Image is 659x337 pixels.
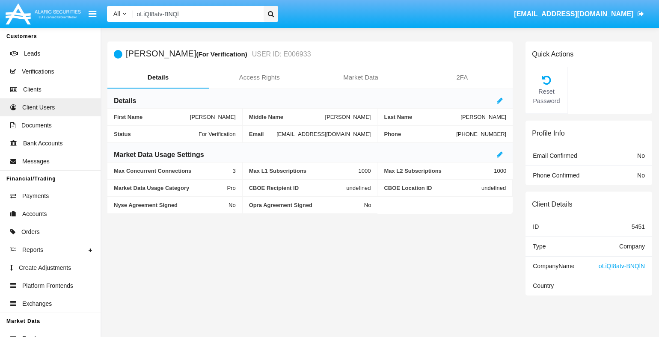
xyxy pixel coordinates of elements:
[196,49,249,59] div: (For Verification)
[126,49,311,59] h5: [PERSON_NAME]
[619,243,645,250] span: Company
[325,114,371,120] span: [PERSON_NAME]
[107,67,209,88] a: Details
[22,192,49,201] span: Payments
[481,185,506,191] span: undefined
[114,131,199,137] span: Status
[107,9,133,18] a: All
[22,157,50,166] span: Messages
[494,168,506,174] span: 1000
[384,114,460,120] span: Last Name
[384,131,456,137] span: Phone
[229,202,236,208] span: No
[532,200,572,208] h6: Client Details
[23,139,63,148] span: Bank Accounts
[23,85,42,94] span: Clients
[233,168,236,174] span: 3
[133,6,261,22] input: Search
[22,210,47,219] span: Accounts
[22,299,52,308] span: Exchanges
[533,152,577,159] span: Email Confirmed
[530,87,563,106] span: Reset Password
[364,202,371,208] span: No
[456,131,506,137] span: [PHONE_NUMBER]
[632,223,645,230] span: 5451
[533,282,554,289] span: Country
[637,152,645,159] span: No
[249,168,359,174] span: Max L1 Subscriptions
[22,245,43,254] span: Reports
[411,67,513,88] a: 2FA
[533,263,574,269] span: Company Name
[346,185,371,191] span: undefined
[22,67,54,76] span: Verifications
[21,121,52,130] span: Documents
[249,202,364,208] span: Opra Agreement Signed
[460,114,506,120] span: [PERSON_NAME]
[114,96,136,106] h6: Details
[22,281,73,290] span: Platform Frontends
[514,10,633,18] span: [EMAIL_ADDRESS][DOMAIN_NAME]
[113,10,120,17] span: All
[532,129,564,137] h6: Profile Info
[276,131,371,137] span: [EMAIL_ADDRESS][DOMAIN_NAME]
[249,114,325,120] span: Middle Name
[190,114,236,120] span: [PERSON_NAME]
[249,185,347,191] span: CBOE Recipient ID
[199,131,236,137] span: For Verification
[532,50,573,58] h6: Quick Actions
[114,202,229,208] span: Nyse Agreement Signed
[250,51,311,58] small: USER ID: E006933
[19,263,71,272] span: Create Adjustments
[359,168,371,174] span: 1000
[384,185,481,191] span: CBOE Location ID
[24,49,40,58] span: Leads
[114,168,233,174] span: Max Concurrent Connections
[209,67,310,88] a: Access Rights
[510,2,648,26] a: [EMAIL_ADDRESS][DOMAIN_NAME]
[22,103,55,112] span: Client Users
[249,131,276,137] span: Email
[4,1,82,27] img: Logo image
[114,150,204,160] h6: Market Data Usage Settings
[533,172,579,179] span: Phone Confirmed
[599,263,645,269] span: oLiQI8atv-BNQlN
[637,172,645,179] span: No
[384,168,494,174] span: Max L2 Subscriptions
[310,67,412,88] a: Market Data
[114,185,227,191] span: Market Data Usage Category
[533,243,546,250] span: Type
[114,114,190,120] span: First Name
[533,223,539,230] span: ID
[227,185,236,191] span: Pro
[21,228,40,236] span: Orders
